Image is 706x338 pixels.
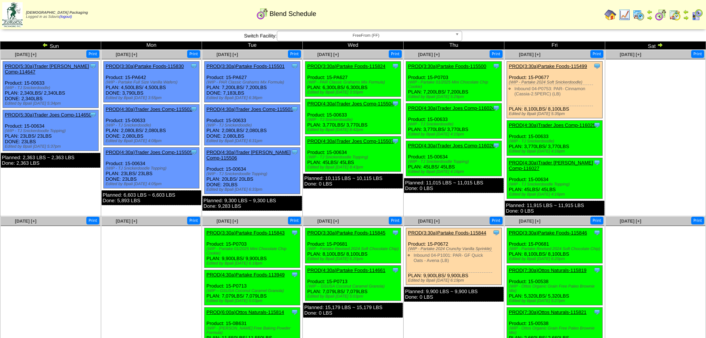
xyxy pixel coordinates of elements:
[307,165,401,170] div: Edited by Bpali [DATE] 8:43pm
[408,105,495,111] a: PROD(4:30a)Trader Joes Comp-116024
[206,326,300,335] div: (WIP - [PERSON_NAME] Free Baking Powder Formula)
[493,62,500,70] img: Tooltip
[392,137,399,145] img: Tooltip
[307,247,401,251] div: (WIP - Partake Revised 2024 Soft Chocolate Chip)
[206,106,293,112] a: PROD(4:30a)Trader Joes Comp-115503
[509,299,602,303] div: Edited by Bpali [DATE] 5:27pm
[15,219,36,224] a: [DATE] [+]
[392,100,399,107] img: Tooltip
[106,63,184,69] a: PROD(3:30a)Partake Foods-115830
[206,299,300,303] div: Edited by Bpali [DATE] 5:03pm
[89,62,97,70] img: Tooltip
[507,266,603,305] div: Product: 15-00538 PLAN: 5,320LBS / 5,320LBS
[106,80,199,85] div: (WIP - Partake Full Size Vanilla Wafers)
[206,150,291,161] a: PROD(4:30a)Trader [PERSON_NAME] Comp-115506
[5,129,98,133] div: (WIP - TJ Snickerdoodle Topping)
[507,228,603,263] div: Product: 15-P0681 PLAN: 8,100LBS / 8,100LBS
[406,141,502,176] div: Product: 15-00634 PLAN: 45LBS / 45LBS
[291,148,298,156] img: Tooltip
[216,219,238,224] a: [DATE] [+]
[106,150,192,155] a: PROD(4:30a)Trader Joes Comp-115505
[507,158,603,199] div: Product: 15-00634 PLAN: 45LBS / 45LBS
[604,9,616,21] img: home.gif
[593,159,601,166] img: Tooltip
[288,217,301,224] button: Print
[190,62,198,70] img: Tooltip
[669,9,681,21] img: calendarinout.gif
[404,42,504,50] td: Thu
[256,8,268,20] img: calendarblend.gif
[15,52,36,57] span: [DATE] [+]
[620,219,641,224] a: [DATE] [+]
[418,52,440,57] a: [DATE] [+]
[307,294,401,299] div: Edited by Bpali [DATE] 5:03pm
[619,9,630,21] img: line_graph.gif
[269,10,316,18] span: Blend Schedule
[291,308,298,316] img: Tooltip
[519,219,540,224] a: [DATE] [+]
[408,80,501,89] div: (WIP - Partake 01/2025 Mini Chocolate Chip Cookie)
[303,303,403,318] div: Planned: 15,179 LBS ~ 15,179 LBS Done: 0 LBS
[106,123,199,128] div: (WIP - TJ Snickerdoodle)
[593,62,601,70] img: Tooltip
[206,139,300,143] div: Edited by Bpali [DATE] 6:31pm
[307,118,401,122] div: (WIP - TJ Snickerdoodle)
[307,138,394,144] a: PROD(4:30a)Trader Joes Comp-115507
[389,50,402,58] button: Print
[655,9,667,21] img: calendarblend.gif
[593,308,601,316] img: Tooltip
[657,42,663,48] img: arrowright.gif
[187,217,200,224] button: Print
[493,229,500,236] img: Tooltip
[303,174,403,188] div: Planned: 10,115 LBS ~ 10,115 LBS Done: 0 LBS
[404,178,504,193] div: Planned: 11,015 LBS ~ 11,015 LBS Done: 0 LBS
[86,217,99,224] button: Print
[493,104,500,112] img: Tooltip
[305,266,401,301] div: Product: 15-P0713 PLAN: 7,079LBS / 7,079LBS
[305,62,401,97] div: Product: 15-PA627 PLAN: 6,300LBS / 6,300LBS
[205,148,300,194] div: Product: 15-00634 PLAN: 20LBS / 20LBS DONE: 20LBS
[5,112,92,118] a: PROD(5:30a)Trader Joes Comp-114650
[26,11,88,15] span: [DEMOGRAPHIC_DATA] Packaging
[509,122,596,128] a: PROD(4:30a)Trader Joes Comp-116025
[418,219,440,224] a: [DATE] [+]
[102,190,201,205] div: Planned: 6,603 LBS ~ 6,603 LBS Done: 5,893 LBS
[509,112,602,116] div: Edited by Bpali [DATE] 5:35pm
[493,142,500,149] img: Tooltip
[633,9,644,21] img: calendarprod.gif
[509,149,602,154] div: Edited by Bpali [DATE] 4:16pm
[683,9,689,15] img: arrowleft.gif
[507,62,603,118] div: Product: 15-P0677 PLAN: 8,100LBS / 8,100LBS
[593,266,601,274] img: Tooltip
[291,229,298,236] img: Tooltip
[307,230,385,236] a: PROD(3:30a)Partake Foods-115845
[5,63,89,75] a: PROD(5:30a)Trader [PERSON_NAME] Comp-114647
[116,52,137,57] a: [DATE] [+]
[303,42,404,50] td: Wed
[106,166,199,171] div: (WIP - TJ Snickerdoodle Topping)
[519,52,540,57] a: [DATE] [+]
[317,52,339,57] a: [DATE] [+]
[206,309,284,315] a: PROD(6:00a)Ottos Naturals-115814
[408,247,501,251] div: (WIP - Partake 2024 Crunchy Vanilla Sprinkle)
[307,90,401,95] div: Edited by Bpali [DATE] 3:55pm
[206,123,300,128] div: (WIP - TJ Snickerdoodle)
[307,268,385,273] a: PROD(4:30a)Partake Foods-114661
[505,201,604,216] div: Planned: 11,915 LBS ~ 11,915 LBS Done: 0 LBS
[190,105,198,113] img: Tooltip
[414,253,483,263] a: Inbound 04-P1001: PAR- GF Quick Oats - Avena (LB)
[620,52,641,57] a: [DATE] [+]
[504,42,605,50] td: Fri
[305,137,401,172] div: Product: 15-00634 PLAN: 45LBS / 45LBS
[509,139,602,144] div: (WIP - TJ Snickerdoodle)
[3,62,99,108] div: Product: 15-00633 PLAN: 2,340LBS / 2,340LBS DONE: 2,340LBS
[691,9,703,21] img: calendarcustomer.gif
[509,326,602,335] div: (WIP - Ottos Organic Grain Free Paleo Brownie Mix)
[86,50,99,58] button: Print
